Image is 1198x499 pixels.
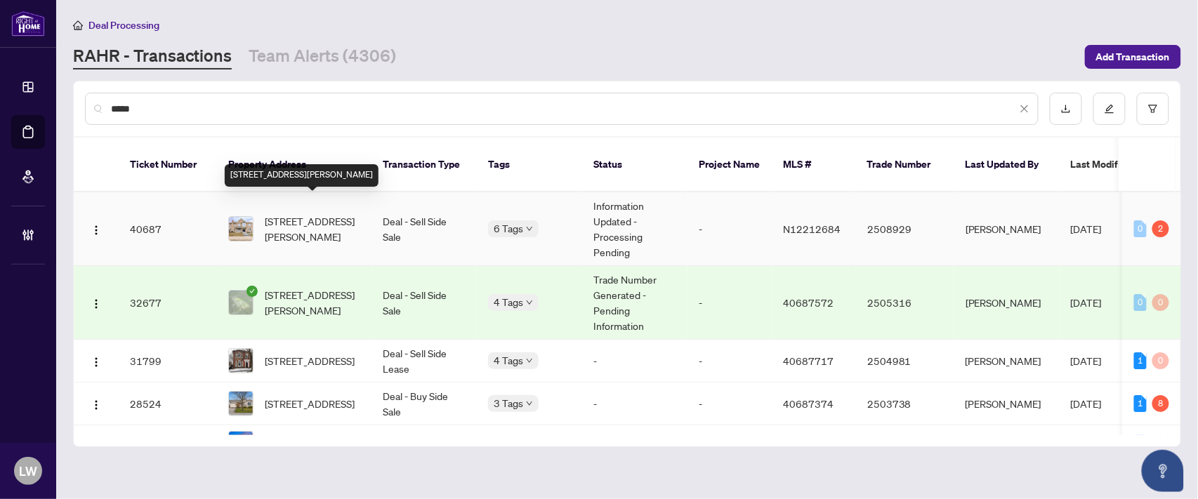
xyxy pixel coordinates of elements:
[91,399,102,411] img: Logo
[1134,352,1147,369] div: 1
[229,217,253,241] img: thumbnail-img
[265,353,355,368] span: [STREET_ADDRESS]
[225,164,379,187] div: [STREET_ADDRESS][PERSON_NAME]
[85,291,107,314] button: Logo
[526,225,533,232] span: down
[91,357,102,368] img: Logo
[119,138,217,192] th: Ticket Number
[856,192,954,266] td: 2508929
[856,266,954,340] td: 2505316
[1093,93,1126,125] button: edit
[687,340,772,382] td: -
[229,392,253,415] img: thumbnail-img
[1085,45,1181,69] button: Add Transaction
[246,286,258,297] span: check-circle
[88,19,159,32] span: Deal Processing
[19,461,37,481] span: LW
[1148,104,1158,114] span: filter
[526,357,533,364] span: down
[85,218,107,240] button: Logo
[1071,157,1157,172] span: Last Modified Date
[687,266,772,340] td: -
[1071,296,1102,309] span: [DATE]
[371,266,477,340] td: Deal - Sell Side Sale
[783,222,841,235] span: N12212684
[494,220,523,237] span: 6 Tags
[1071,397,1102,410] span: [DATE]
[1050,93,1082,125] button: download
[1105,104,1114,114] span: edit
[477,138,582,192] th: Tags
[119,192,217,266] td: 40687
[249,44,396,69] a: Team Alerts (4306)
[371,382,477,425] td: Deal - Buy Side Sale
[582,138,687,192] th: Status
[371,425,477,463] td: Listing
[856,382,954,425] td: 2503738
[494,352,523,368] span: 4 Tags
[783,397,834,410] span: 40687374
[11,11,45,36] img: logo
[954,192,1060,266] td: [PERSON_NAME]
[1134,395,1147,412] div: 1
[954,266,1060,340] td: [PERSON_NAME]
[582,382,687,425] td: -
[1152,294,1169,311] div: 0
[265,287,360,318] span: [STREET_ADDRESS][PERSON_NAME]
[265,396,355,411] span: [STREET_ADDRESS]
[954,425,1060,463] td: [PERSON_NAME]
[119,340,217,382] td: 31799
[582,340,687,382] td: -
[954,138,1060,192] th: Last Updated By
[371,192,477,266] td: Deal - Sell Side Sale
[1020,104,1029,114] span: close
[856,425,954,463] td: -
[119,425,217,463] td: 26227
[371,138,477,192] th: Transaction Type
[1060,138,1186,192] th: Last Modified Date
[1134,220,1147,237] div: 0
[1137,93,1169,125] button: filter
[119,382,217,425] td: 28524
[1071,222,1102,235] span: [DATE]
[954,382,1060,425] td: [PERSON_NAME]
[371,340,477,382] td: Deal - Sell Side Lease
[1061,104,1071,114] span: download
[687,382,772,425] td: -
[85,392,107,415] button: Logo
[582,266,687,340] td: Trade Number Generated - Pending Information
[217,138,371,192] th: Property Address
[1096,46,1170,68] span: Add Transaction
[85,432,107,455] button: Logo
[91,298,102,310] img: Logo
[73,20,83,30] span: home
[229,349,253,373] img: thumbnail-img
[494,294,523,310] span: 4 Tags
[91,225,102,236] img: Logo
[73,44,232,69] a: RAHR - Transactions
[687,425,772,463] td: -
[526,299,533,306] span: down
[954,340,1060,382] td: [PERSON_NAME]
[85,350,107,372] button: Logo
[783,296,834,309] span: 40687572
[1134,294,1147,311] div: 0
[582,425,687,463] td: -
[265,213,360,244] span: [STREET_ADDRESS][PERSON_NAME]
[687,192,772,266] td: -
[1142,450,1184,492] button: Open asap
[229,432,253,455] img: thumbnail-img
[119,266,217,340] td: 32677
[229,291,253,314] img: thumbnail-img
[1152,352,1169,369] div: 0
[856,138,954,192] th: Trade Number
[494,395,523,411] span: 3 Tags
[856,340,954,382] td: 2504981
[783,354,834,367] span: 40687717
[582,192,687,266] td: Information Updated - Processing Pending
[687,138,772,192] th: Project Name
[526,400,533,407] span: down
[1152,220,1169,237] div: 2
[1071,354,1102,367] span: [DATE]
[772,138,856,192] th: MLS #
